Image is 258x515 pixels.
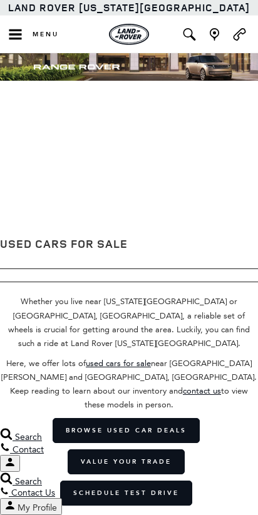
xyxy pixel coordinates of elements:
a: used cars for sale [86,359,151,368]
img: Land Rover [109,24,149,45]
span: Search [15,432,42,442]
span: Contact [13,444,44,455]
span: My Profile [18,502,57,513]
a: land-rover [109,24,149,45]
a: Browse Used Car Deals [53,418,200,443]
span: Search [15,476,42,487]
a: Land Rover [US_STATE][GEOGRAPHIC_DATA] [8,1,250,14]
span: Contact Us [11,487,55,498]
a: contact us [183,386,221,395]
a: Call Land Rover Colorado Springs [232,28,247,41]
span: Menu [33,30,59,39]
button: Open the inventory search [177,16,202,53]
